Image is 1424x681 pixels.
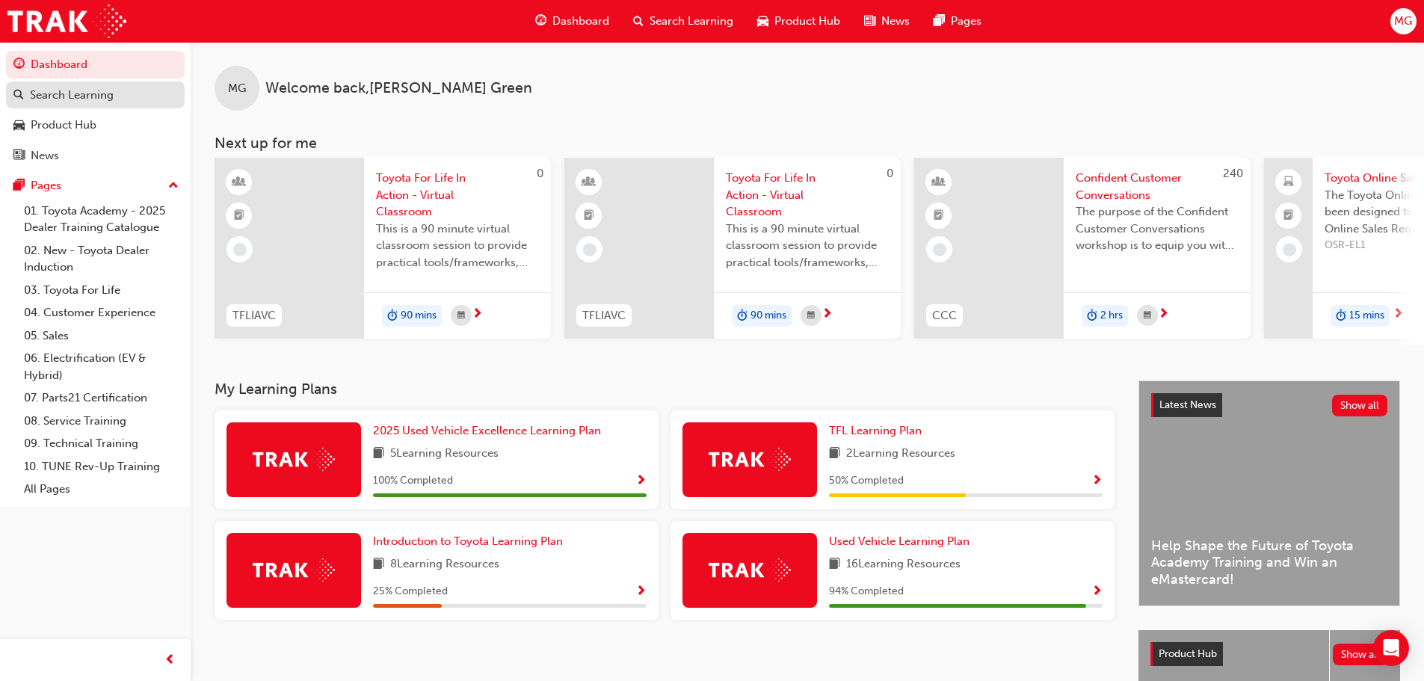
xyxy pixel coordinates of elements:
span: 100 % Completed [373,472,453,490]
a: Introduction to Toyota Learning Plan [373,533,569,550]
span: News [881,13,910,30]
a: car-iconProduct Hub [745,6,852,37]
span: Show Progress [1091,585,1103,599]
span: 240 [1223,167,1243,180]
span: learningRecordVerb_NONE-icon [1283,243,1296,256]
span: 90 mins [401,307,437,324]
div: Pages [31,177,61,194]
span: duration-icon [387,306,398,326]
button: Pages [6,172,185,200]
a: 01. Toyota Academy - 2025 Dealer Training Catalogue [18,200,185,239]
a: 09. Technical Training [18,432,185,455]
a: 07. Parts21 Certification [18,386,185,410]
span: calendar-icon [457,306,465,325]
img: Trak [709,448,791,471]
a: 240CCCConfident Customer ConversationsThe purpose of the Confident Customer Conversations worksho... [914,158,1251,339]
a: Latest NewsShow all [1151,393,1387,417]
span: book-icon [373,555,384,574]
span: Show Progress [635,475,647,488]
span: 2 Learning Resources [846,445,955,463]
span: 25 % Completed [373,583,448,600]
span: The purpose of the Confident Customer Conversations workshop is to equip you with tools to commun... [1076,203,1239,254]
span: news-icon [864,12,875,31]
img: Trak [7,4,126,38]
span: book-icon [829,445,840,463]
span: news-icon [13,150,25,163]
span: next-icon [1393,308,1404,321]
span: learningRecordVerb_NONE-icon [583,243,597,256]
a: 08. Service Training [18,410,185,433]
a: 10. TUNE Rev-Up Training [18,455,185,478]
span: CCC [932,307,957,324]
a: guage-iconDashboard [523,6,621,37]
a: 02. New - Toyota Dealer Induction [18,239,185,279]
a: search-iconSearch Learning [621,6,745,37]
span: 2 hrs [1100,307,1123,324]
span: pages-icon [13,179,25,193]
span: calendar-icon [1144,306,1151,325]
span: Used Vehicle Learning Plan [829,534,970,548]
span: duration-icon [1087,306,1097,326]
span: guage-icon [535,12,546,31]
a: Used Vehicle Learning Plan [829,533,975,550]
a: 0TFLIAVCToyota For Life In Action - Virtual ClassroomThis is a 90 minute virtual classroom sessio... [215,158,551,339]
span: Latest News [1159,398,1216,411]
span: learningResourceType_INSTRUCTOR_LED-icon [934,173,944,192]
a: Search Learning [6,81,185,109]
span: learningRecordVerb_NONE-icon [933,243,946,256]
button: Show all [1332,395,1388,416]
span: Dashboard [552,13,609,30]
span: next-icon [1158,308,1169,321]
span: Welcome back , [PERSON_NAME] Green [265,80,532,97]
div: Open Intercom Messenger [1373,630,1409,666]
button: Show Progress [635,582,647,601]
span: learningResourceType_INSTRUCTOR_LED-icon [234,173,244,192]
span: MG [228,80,246,97]
span: Product Hub [774,13,840,30]
button: Show all [1333,644,1389,665]
a: Latest NewsShow allHelp Shape the Future of Toyota Academy Training and Win an eMastercard! [1138,380,1400,606]
span: search-icon [633,12,644,31]
span: 90 mins [750,307,786,324]
span: book-icon [373,445,384,463]
span: prev-icon [164,651,176,670]
span: pages-icon [934,12,945,31]
span: This is a 90 minute virtual classroom session to provide practical tools/frameworks, behaviours a... [376,221,539,271]
span: 8 Learning Resources [390,555,499,574]
a: 0TFLIAVCToyota For Life In Action - Virtual ClassroomThis is a 90 minute virtual classroom sessio... [564,158,901,339]
span: Toyota For Life In Action - Virtual Classroom [726,170,889,221]
a: 05. Sales [18,324,185,348]
button: Show Progress [635,472,647,490]
span: Introduction to Toyota Learning Plan [373,534,563,548]
img: Trak [253,558,335,582]
h3: Next up for me [191,135,1424,152]
span: laptop-icon [1283,173,1294,192]
div: News [31,147,59,164]
div: Product Hub [31,117,96,134]
img: Trak [253,448,335,471]
span: book-icon [829,555,840,574]
a: All Pages [18,478,185,501]
div: Search Learning [30,87,114,104]
span: 2025 Used Vehicle Excellence Learning Plan [373,424,601,437]
a: 04. Customer Experience [18,301,185,324]
span: duration-icon [737,306,748,326]
span: booktick-icon [234,206,244,226]
span: car-icon [757,12,768,31]
span: duration-icon [1336,306,1346,326]
span: 0 [537,167,543,180]
a: pages-iconPages [922,6,993,37]
span: learningRecordVerb_NONE-icon [233,243,247,256]
span: This is a 90 minute virtual classroom session to provide practical tools/frameworks, behaviours a... [726,221,889,271]
span: 50 % Completed [829,472,904,490]
span: 16 Learning Resources [846,555,961,574]
span: Toyota For Life In Action - Virtual Classroom [376,170,539,221]
span: up-icon [168,176,179,196]
span: calendar-icon [807,306,815,325]
img: Trak [709,558,791,582]
a: 06. Electrification (EV & Hybrid) [18,347,185,386]
span: next-icon [472,308,483,321]
span: TFLIAVC [232,307,276,324]
a: News [6,142,185,170]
